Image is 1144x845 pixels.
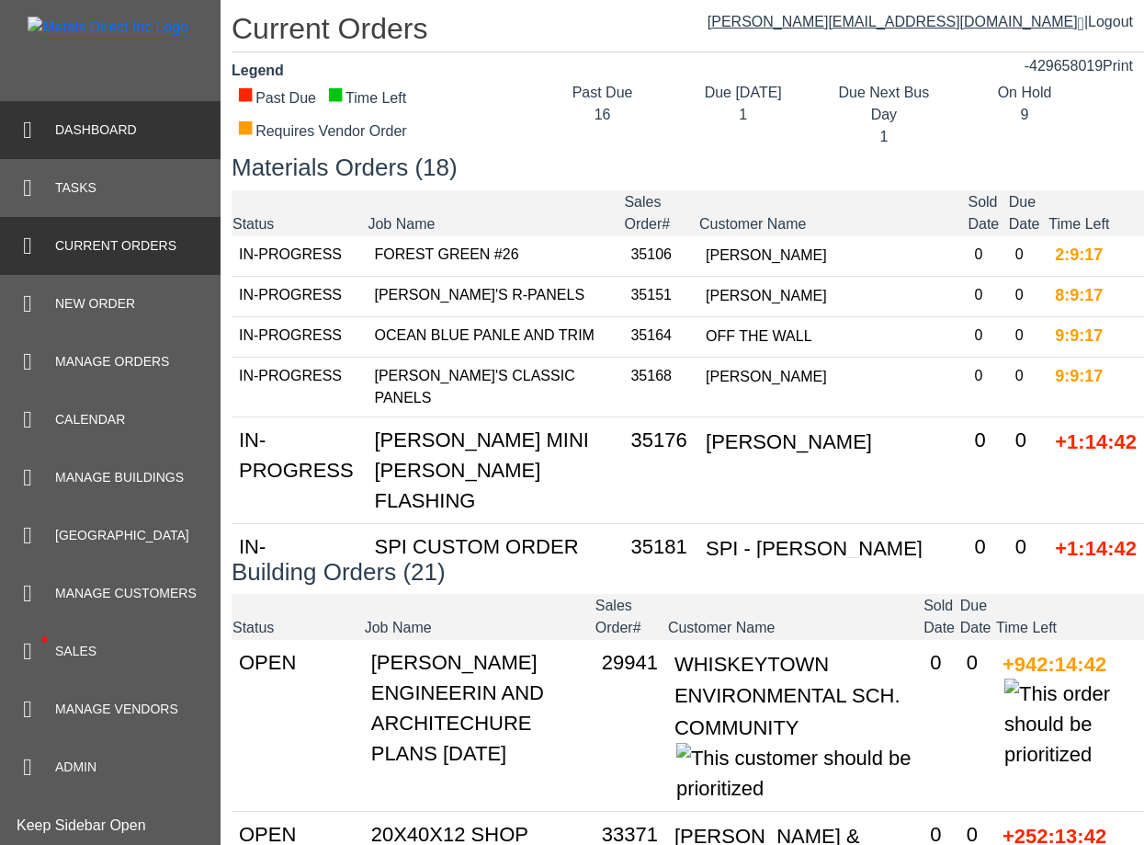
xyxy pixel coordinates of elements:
td: IN-PROGRESS [232,417,367,523]
td: IN-PROGRESS [232,357,367,417]
td: OPEN [232,640,364,812]
a: [PERSON_NAME][EMAIL_ADDRESS][DOMAIN_NAME] [708,14,1084,29]
img: This customer should be prioritized [676,743,915,804]
td: 35181 [623,523,698,632]
td: [PERSON_NAME]'S R-PANELS [367,276,623,316]
td: Job Name [364,594,595,640]
span: [PERSON_NAME] [706,368,827,383]
b-button: Print [1103,58,1133,74]
span: OFF THE WALL [706,327,812,343]
td: 35168 [623,357,698,417]
span: Manage Vendors [55,700,178,719]
td: 0 [1008,276,1048,316]
td: SPI CUSTOM ORDER CONTINUED [367,523,623,632]
td: Sales Order# [623,190,698,236]
div: | [708,11,1133,33]
h3: Materials Orders (18) [232,154,1144,182]
td: Status [232,594,364,640]
div: Past Due [543,82,662,104]
div: 1 [824,126,943,148]
span: Manage Buildings [55,468,184,487]
span: • [25,606,64,673]
span: Manage Customers [55,584,197,603]
td: 0 [967,417,1007,523]
div: 1 [684,104,802,126]
td: 0 [967,316,1007,357]
span: Dashboard [55,120,137,140]
span: Sales [55,642,96,661]
td: 35164 [623,316,698,357]
span: Admin [55,758,96,777]
span: [PERSON_NAME] [706,287,827,303]
td: IN-PROGRESS [232,276,367,316]
td: Status [232,190,367,236]
td: 0 [967,276,1007,316]
div: 9 [965,104,1083,126]
td: Time Left [1048,190,1144,236]
span: 2:9:17 [1055,246,1103,265]
span: New Order [55,294,135,314]
td: Sold Date [923,594,959,640]
img: Metals Direct Inc Logo [28,17,188,39]
div: ■ [237,87,254,100]
td: Time Left [995,594,1144,640]
div: ■ [327,87,344,100]
h1: Current Orders [232,11,1144,52]
td: Sold Date [967,190,1007,236]
td: 35151 [623,276,698,316]
div: Due [DATE] [684,82,802,104]
span: [PERSON_NAME] [706,246,827,262]
span: -429658019 [1025,58,1103,74]
div: Due Next Bus Day [824,82,943,126]
td: 0 [1008,316,1048,357]
span: [GEOGRAPHIC_DATA] [55,526,189,545]
div: ■ [237,120,254,133]
span: 9:9:17 [1055,327,1103,346]
td: FOREST GREEN #26 [367,236,623,277]
div: Requires Vendor Order [237,120,407,143]
td: OCEAN BLUE PANLE AND TRIM [367,316,623,357]
span: Current Orders [55,236,176,256]
td: 0 [959,640,995,812]
span: 8:9:17 [1055,287,1103,305]
strong: Legend [232,63,284,78]
td: Customer Name [667,594,923,640]
span: Logout [1088,14,1133,29]
td: IN-PROGRESS [232,316,367,357]
td: 0 [1008,236,1048,277]
td: 0 [923,640,959,812]
td: Due Date [1008,190,1048,236]
td: 0 [1008,523,1048,632]
td: Sales Order# [595,594,667,640]
span: +1:14:42 [1055,536,1137,559]
td: 0 [1008,357,1048,417]
span: 9:9:17 [1055,368,1103,386]
span: +942:14:42 [1002,652,1106,675]
div: 16 [543,104,662,126]
span: Calendar [55,410,125,429]
td: IN-PROGRESS [232,523,367,632]
div: Time Left [327,87,406,109]
td: 0 [1008,417,1048,523]
span: SPI - [PERSON_NAME] [706,536,923,559]
div: Past Due [237,87,316,109]
td: [PERSON_NAME] ENGINEERIN AND ARCHITECHURE PLANS [DATE] [364,640,595,812]
span: +1:14:42 [1055,429,1137,452]
td: 29941 [595,640,667,812]
td: Customer Name [698,190,967,236]
span: Manage Orders [55,352,169,371]
td: [PERSON_NAME]'S CLASSIC PANELS [367,357,623,417]
div: On Hold [965,82,1083,104]
td: 0 [967,236,1007,277]
span: Tasks [55,178,96,198]
td: 0 [967,357,1007,417]
td: 0 [967,523,1007,632]
td: 35176 [623,417,698,523]
b-checkbox: Keep Sidebar Open [17,817,146,833]
td: Job Name [367,190,623,236]
img: This order should be prioritized [1004,679,1137,770]
td: Due Date [959,594,995,640]
h3: Building Orders (21) [232,558,1144,587]
td: 35106 [623,236,698,277]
